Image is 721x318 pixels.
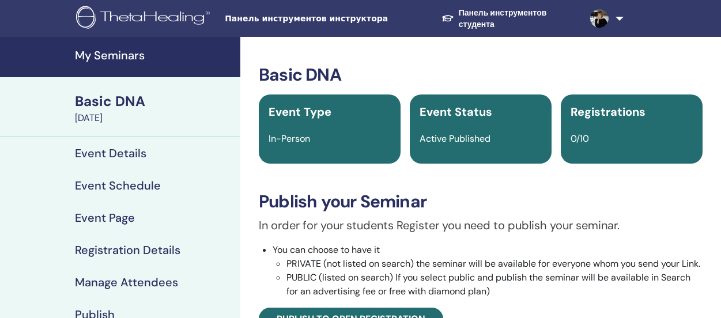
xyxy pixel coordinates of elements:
[432,2,581,35] a: Панель инструментов студента
[269,104,331,119] span: Event Type
[75,92,233,111] div: Basic DNA
[75,48,233,62] h4: My Seminars
[259,217,703,234] p: In order for your students Register you need to publish your seminar.
[75,243,180,257] h4: Registration Details
[75,211,135,225] h4: Event Page
[269,132,310,145] span: In-Person
[259,191,703,212] h3: Publish your Seminar
[273,243,703,298] li: You can choose to have it
[459,8,547,29] font: Панель инструментов студента
[441,14,454,22] img: graduation-cap-white.svg
[75,179,161,192] h4: Event Schedule
[286,271,703,298] li: PUBLIC (listed on search) If you select public and publish the seminar will be available in Searc...
[571,104,645,119] span: Registrations
[76,6,214,32] img: logo.png
[590,9,609,28] img: default.jpg
[420,104,492,119] span: Event Status
[75,146,146,160] h4: Event Details
[571,132,589,145] span: 0/10
[286,257,703,271] li: PRIVATE (not listed on search) the seminar will be available for everyone whom you send your Link.
[75,275,178,289] h4: Manage Attendees
[420,132,490,145] span: Active Published
[75,111,233,125] div: [DATE]
[259,65,703,85] h3: Basic DNA
[225,14,388,23] font: Панель инструментов инструктора
[68,92,240,125] a: Basic DNA[DATE]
